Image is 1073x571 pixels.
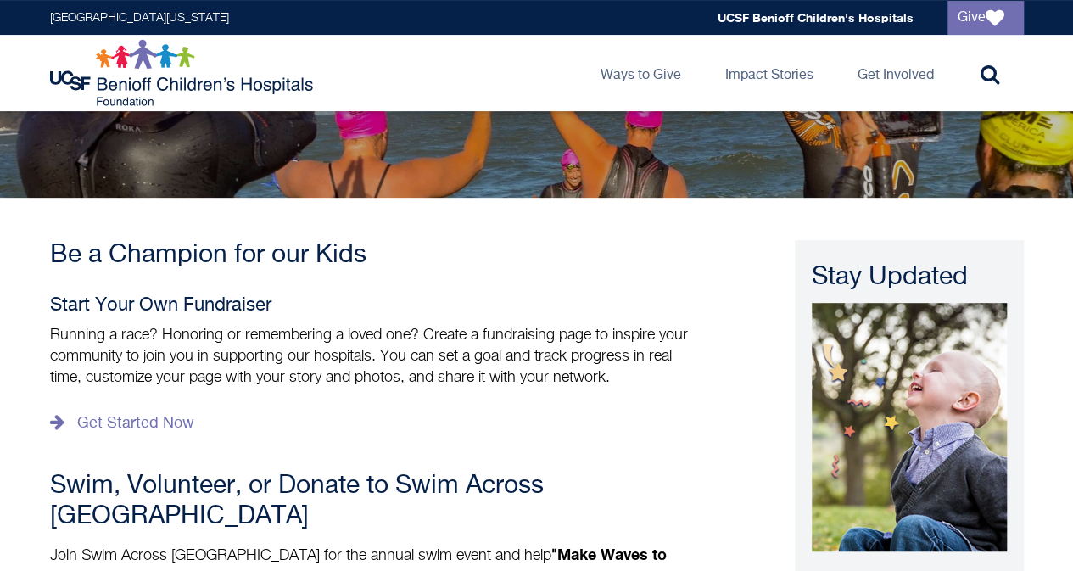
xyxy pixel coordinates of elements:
[947,1,1024,35] a: Give
[587,35,695,111] a: Ways to Give
[50,39,317,107] img: Logo for UCSF Benioff Children's Hospitals Foundation
[812,260,1007,294] div: Stay Updated
[50,325,703,389] p: Running a race? Honoring or remembering a loved one? Create a fundraising page to inspire your co...
[844,35,947,111] a: Get Involved
[50,295,703,316] h4: Start Your Own Fundraiser
[50,12,229,24] a: [GEOGRAPHIC_DATA][US_STATE]
[50,471,703,532] h3: Swim, Volunteer, or Donate to Swim Across [GEOGRAPHIC_DATA]
[551,548,557,563] b: "
[50,240,703,271] h3: Be a Champion for our Kids
[812,303,1007,551] img: A smiling boy sits outside
[712,35,827,111] a: Impact Stories
[718,10,914,25] a: UCSF Benioff Children's Hospitals
[50,410,194,437] a: Get Started Now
